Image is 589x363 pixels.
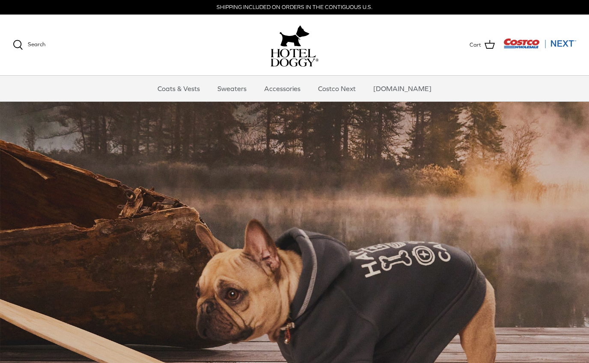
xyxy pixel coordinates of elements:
span: Search [28,41,45,47]
a: Visit Costco Next [503,44,576,50]
a: Sweaters [210,76,254,101]
img: hoteldoggycom [271,49,318,67]
img: hoteldoggy.com [280,23,309,49]
a: Search [13,40,45,50]
a: hoteldoggy.com hoteldoggycom [271,23,318,67]
span: Cart [470,41,481,50]
a: Coats & Vests [150,76,208,101]
a: Accessories [256,76,308,101]
a: [DOMAIN_NAME] [366,76,439,101]
a: Costco Next [310,76,363,101]
img: Costco Next [503,38,576,49]
a: Cart [470,39,495,50]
